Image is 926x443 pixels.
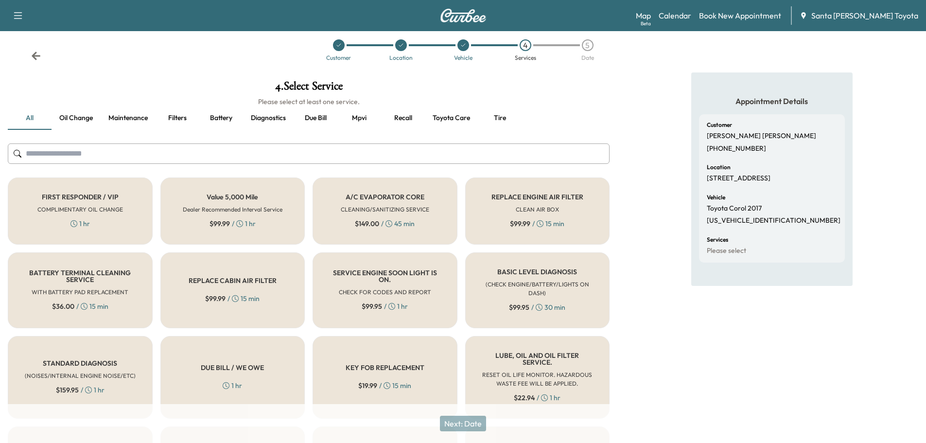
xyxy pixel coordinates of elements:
button: Oil change [52,106,101,130]
h6: CLEANING/SANITIZING SERVICE [341,205,429,214]
h6: Customer [707,122,732,128]
h5: REPLACE CABIN AIR FILTER [189,277,277,284]
h6: RESET OIL LIFE MONITOR. HAZARDOUS WASTE FEE WILL BE APPLIED. [481,371,594,388]
button: Filters [156,106,199,130]
h6: CLEAN AIR BOX [516,205,559,214]
div: Beta [641,20,651,27]
div: Vehicle [454,55,472,61]
h5: DUE BILL / WE OWE [201,364,264,371]
span: $ 99.99 [210,219,230,229]
button: Recall [381,106,425,130]
h5: Appointment Details [699,96,845,106]
div: 5 [582,39,594,51]
div: / 15 min [205,294,260,303]
span: $ 149.00 [355,219,379,229]
div: Services [515,55,536,61]
h6: Services [707,237,728,243]
h5: BATTERY TERMINAL CLEANING SERVICE [24,269,137,283]
p: [PERSON_NAME] [PERSON_NAME] [707,132,816,141]
button: all [8,106,52,130]
div: / 1 hr [362,301,408,311]
button: Tire [478,106,522,130]
div: / 45 min [355,219,415,229]
h5: REPLACE ENGINE AIR FILTER [491,194,583,200]
div: basic tabs example [8,106,610,130]
h5: Value 5,000 Mile [207,194,258,200]
span: $ 19.99 [358,381,377,390]
h5: KEY FOB REPLACEMENT [346,364,424,371]
button: Toyota care [425,106,478,130]
span: Santa [PERSON_NAME] Toyota [811,10,918,21]
span: $ 22.94 [514,393,535,403]
button: Mpvi [337,106,381,130]
div: / 30 min [509,302,565,312]
button: Due bill [294,106,337,130]
h6: Please select at least one service. [8,97,610,106]
p: [PHONE_NUMBER] [707,144,766,153]
div: / 15 min [510,219,564,229]
h6: (CHECK ENGINE/BATTERY/LIGHTS ON DASH) [481,280,594,298]
p: Toyota Corol 2017 [707,204,762,213]
h6: Vehicle [707,195,725,200]
span: $ 99.99 [205,294,226,303]
h5: STANDARD DIAGNOSIS [43,360,117,367]
p: Please select [707,247,746,255]
a: Book New Appointment [699,10,781,21]
span: $ 99.95 [362,301,382,311]
h6: Location [707,164,731,170]
button: Diagnostics [243,106,294,130]
h6: COMPLIMENTARY OIL CHANGE [37,205,123,214]
div: / 15 min [358,381,411,390]
h6: WITH BATTERY PAD REPLACEMENT [32,288,128,297]
div: / 15 min [52,301,108,311]
h5: SERVICE ENGINE SOON LIGHT IS ON. [329,269,441,283]
h6: Dealer Recommended Interval Service [183,205,282,214]
h5: A/C EVAPORATOR CORE [346,194,424,200]
h5: FIRST RESPONDER / VIP [42,194,119,200]
a: Calendar [659,10,691,21]
div: / 1 hr [210,219,256,229]
div: Customer [326,55,351,61]
h5: LUBE, OIL AND OIL FILTER SERVICE. [481,352,594,366]
span: $ 159.95 [56,385,79,395]
span: $ 36.00 [52,301,74,311]
div: Location [389,55,413,61]
p: [STREET_ADDRESS] [707,174,770,183]
a: MapBeta [636,10,651,21]
div: 1 hr [70,219,90,229]
button: Battery [199,106,243,130]
h1: 4 . Select Service [8,80,610,97]
h6: CHECK FOR CODES AND REPORT [339,288,431,297]
div: 4 [520,39,531,51]
div: / 1 hr [514,393,560,403]
button: Maintenance [101,106,156,130]
div: 1 hr [223,381,242,390]
h5: BASIC LEVEL DIAGNOSIS [497,268,577,275]
img: Curbee Logo [440,9,487,22]
div: Date [581,55,594,61]
p: [US_VEHICLE_IDENTIFICATION_NUMBER] [707,216,840,225]
span: $ 99.95 [509,302,529,312]
span: $ 99.99 [510,219,530,229]
h6: (NOISES/INTERNAL ENGINE NOISE/ETC) [25,372,136,380]
div: Back [31,51,41,61]
div: / 1 hr [56,385,105,395]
